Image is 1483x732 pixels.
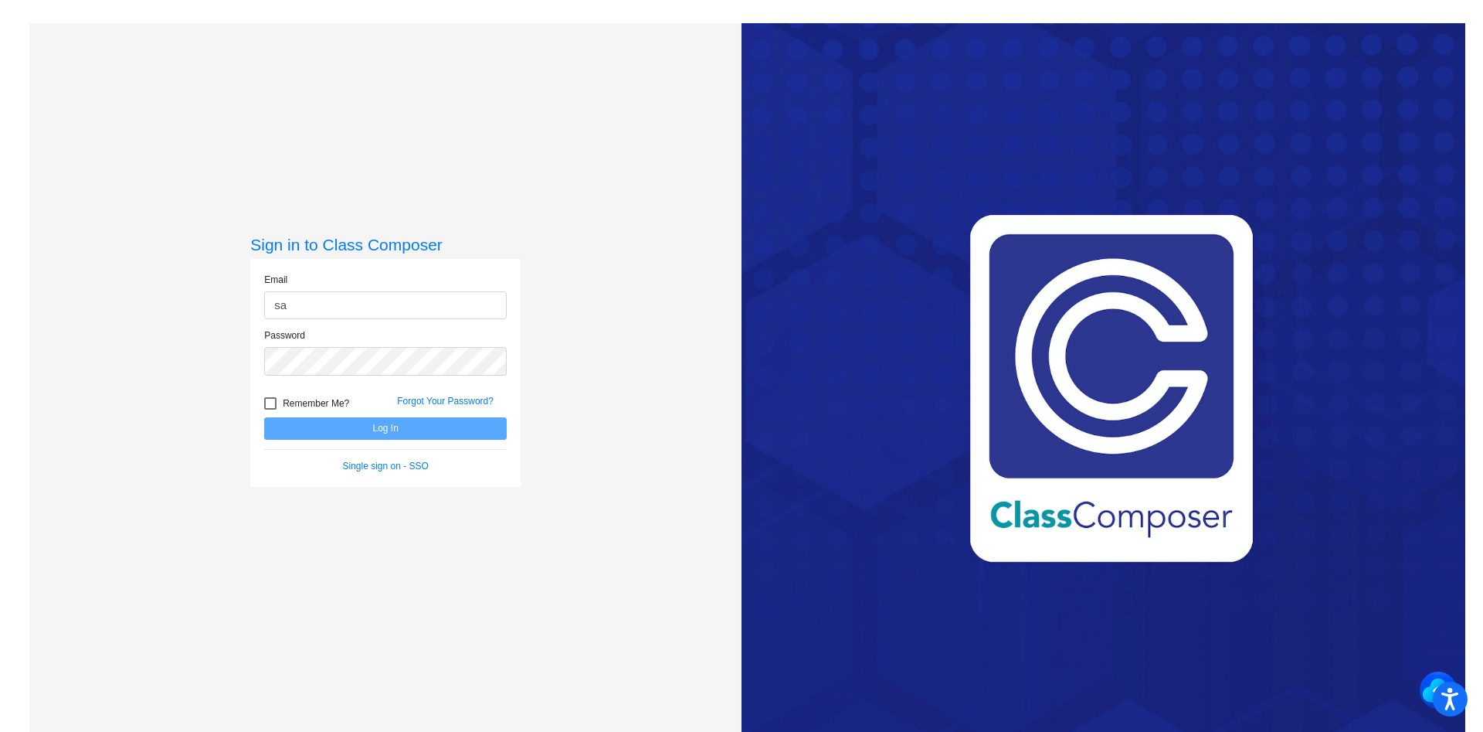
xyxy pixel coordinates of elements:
[283,394,349,413] span: Remember Me?
[264,273,287,287] label: Email
[264,329,305,342] label: Password
[397,396,494,407] a: Forgot Your Password?
[250,235,521,254] h3: Sign in to Class Composer
[343,461,429,472] a: Single sign on - SSO
[264,417,507,440] button: Log In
